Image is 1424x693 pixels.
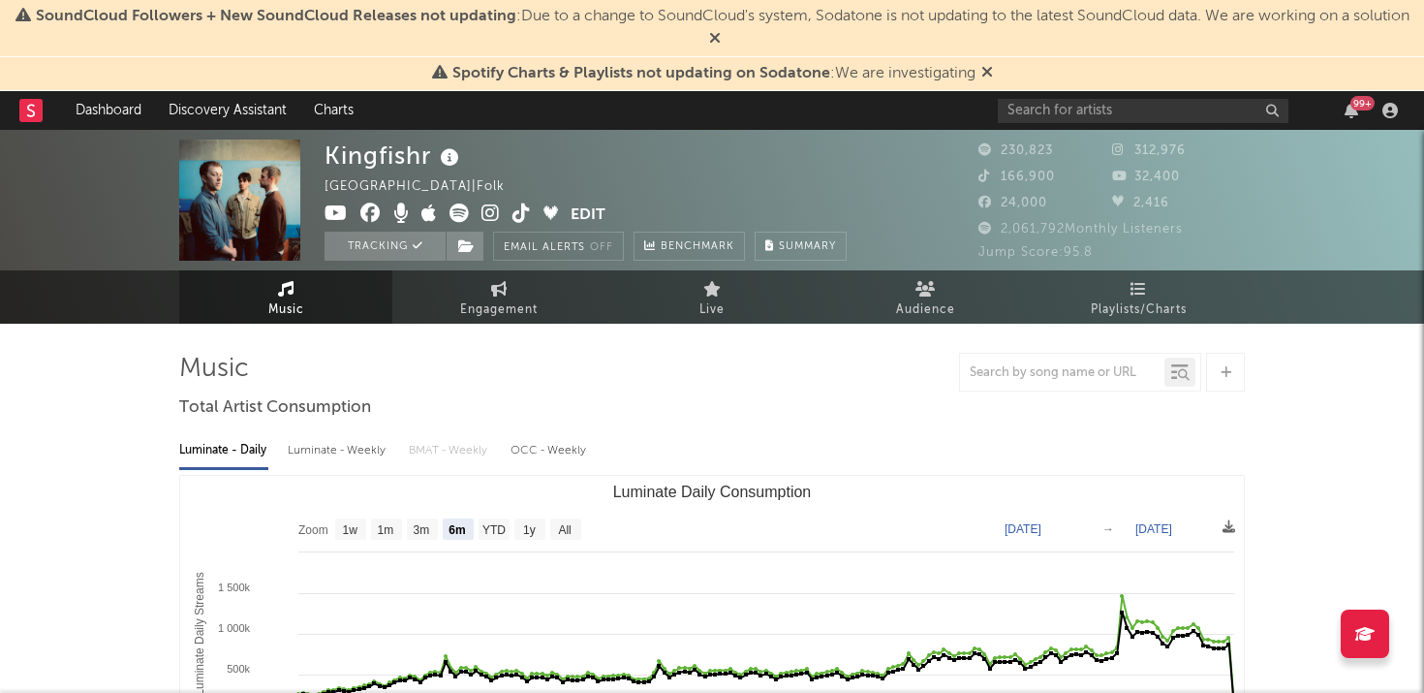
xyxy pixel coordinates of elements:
text: → [1102,522,1114,536]
text: Zoom [298,523,328,537]
text: 1 500k [218,582,251,593]
text: YTD [482,523,506,537]
span: SoundCloud Followers + New SoundCloud Releases not updating [36,9,516,24]
a: Live [605,270,819,324]
text: 500k [227,663,250,675]
span: 32,400 [1112,171,1180,183]
text: 1y [523,523,536,537]
div: OCC - Weekly [511,434,588,467]
a: Music [179,270,392,324]
a: Discovery Assistant [155,91,300,130]
span: 2,061,792 Monthly Listeners [978,223,1183,236]
span: 312,976 [1112,144,1186,157]
div: Luminate - Weekly [288,434,389,467]
span: 24,000 [978,197,1047,209]
span: Dismiss [709,32,721,47]
span: Summary [779,241,836,252]
text: Luminate Daily Consumption [613,484,812,500]
a: Benchmark [634,232,745,261]
em: Off [590,242,613,253]
div: 99 + [1350,96,1375,110]
text: 6m [449,523,465,537]
text: All [558,523,571,537]
a: Engagement [392,270,605,324]
text: 1 000k [218,622,251,634]
span: Dismiss [981,66,993,81]
div: [GEOGRAPHIC_DATA] | Folk [325,175,527,199]
input: Search by song name or URL [960,365,1164,381]
span: Audience [896,299,955,322]
span: Music [268,299,304,322]
text: [DATE] [1005,522,1041,536]
span: 166,900 [978,171,1055,183]
button: Summary [755,232,847,261]
a: Charts [300,91,367,130]
span: Live [699,299,725,322]
span: Jump Score: 95.8 [978,246,1093,259]
span: Spotify Charts & Playlists not updating on Sodatone [452,66,830,81]
input: Search for artists [998,99,1288,123]
span: Engagement [460,299,538,322]
span: : We are investigating [452,66,975,81]
span: Playlists/Charts [1091,299,1187,322]
span: Total Artist Consumption [179,396,371,420]
div: Luminate - Daily [179,434,268,467]
text: [DATE] [1135,522,1172,536]
text: 1w [343,523,358,537]
text: 1m [378,523,394,537]
button: 99+ [1345,103,1358,118]
a: Audience [819,270,1032,324]
span: 230,823 [978,144,1053,157]
a: Playlists/Charts [1032,270,1245,324]
span: 2,416 [1112,197,1169,209]
button: Email AlertsOff [493,232,624,261]
button: Tracking [325,232,446,261]
text: 3m [414,523,430,537]
div: Kingfishr [325,140,464,172]
span: Benchmark [661,236,734,259]
button: Edit [571,204,605,228]
span: : Due to a change to SoundCloud's system, Sodatone is not updating to the latest SoundCloud data.... [36,9,1409,24]
a: Dashboard [62,91,155,130]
